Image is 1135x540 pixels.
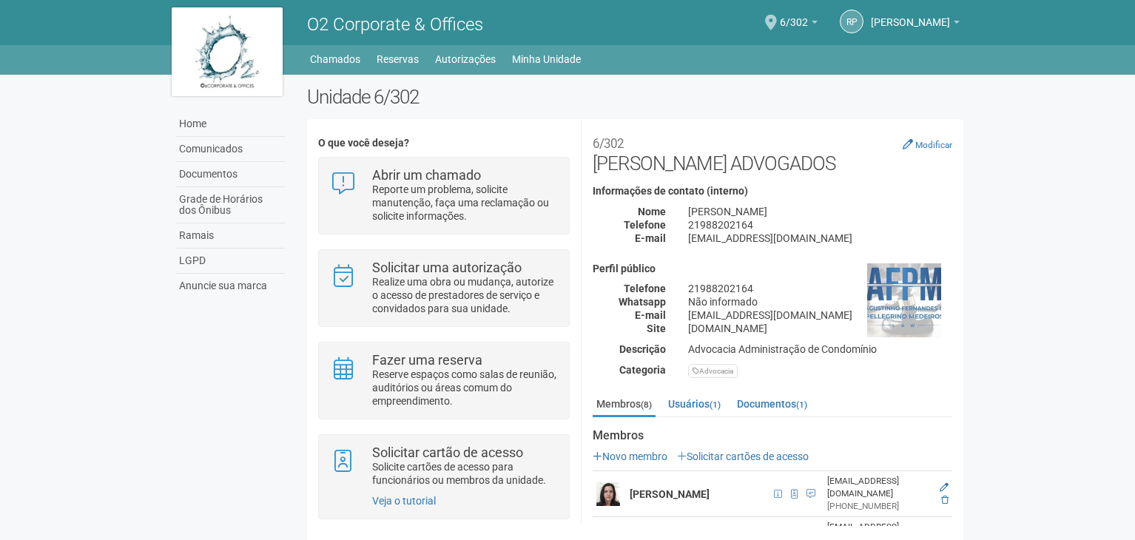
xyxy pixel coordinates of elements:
a: Editar membro [940,482,949,493]
a: Excluir membro [941,495,949,505]
a: Chamados [310,49,360,70]
h2: Unidade 6/302 [307,86,963,108]
span: RAFAEL PELLEGRINO MEDEIROS PENNA BASTOS [871,2,950,28]
a: Solicitar uma autorização Realize uma obra ou mudança, autorize o acesso de prestadores de serviç... [330,261,557,315]
div: [EMAIL_ADDRESS][DOMAIN_NAME] [827,475,929,500]
a: Solicitar cartões de acesso [677,450,809,462]
a: Minha Unidade [512,49,581,70]
p: Reserve espaços como salas de reunião, auditórios ou áreas comum do empreendimento. [372,368,558,408]
a: Documentos(1) [733,393,811,415]
a: Modificar [903,138,952,150]
img: logo.jpg [172,7,283,96]
a: Solicitar cartão de acesso Solicite cartões de acesso para funcionários ou membros da unidade. [330,446,557,487]
span: Cartão de acesso ativo [787,486,802,502]
small: (8) [641,399,652,410]
span: O2 Corporate & Offices [307,14,483,35]
div: [DOMAIN_NAME] [677,322,963,335]
h2: [PERSON_NAME] ADVOGADOS [593,130,952,175]
strong: E-mail [635,232,666,244]
a: [PERSON_NAME] [871,18,960,30]
h4: O que você deseja? [318,138,569,149]
a: Home [175,112,285,137]
div: [PERSON_NAME] [677,205,963,218]
strong: Nome [638,206,666,217]
div: [EMAIL_ADDRESS][DOMAIN_NAME] [677,232,963,245]
div: Não informado [677,295,963,308]
small: Modificar [915,140,952,150]
a: Fazer uma reserva Reserve espaços como salas de reunião, auditórios ou áreas comum do empreendime... [330,354,557,408]
div: [EMAIL_ADDRESS][DOMAIN_NAME] [677,308,963,322]
small: 6/302 [593,136,624,151]
strong: [PERSON_NAME] [630,488,710,500]
a: Abrir um chamado Reporte um problema, solicite manutenção, faça uma reclamação ou solicite inform... [330,169,557,223]
a: Membros(8) [593,393,656,417]
div: 21988202164 [677,218,963,232]
p: Solicite cartões de acesso para funcionários ou membros da unidade. [372,460,558,487]
a: Veja o tutorial [372,495,436,507]
a: Ramais [175,223,285,249]
a: Autorizações [435,49,496,70]
strong: Telefone [624,283,666,294]
div: 21988202164 [677,282,963,295]
a: Reservas [377,49,419,70]
a: Usuários(1) [664,393,724,415]
span: 6/302 [780,2,808,28]
strong: Categoria [619,364,666,376]
h4: Perfil público [593,263,952,274]
strong: Site [647,323,666,334]
a: Novo membro [593,450,667,462]
a: LGPD [175,249,285,274]
a: Anuncie sua marca [175,274,285,298]
p: Realize uma obra ou mudança, autorize o acesso de prestadores de serviço e convidados para sua un... [372,275,558,315]
div: Advocacia Administração de Condomínio [677,342,963,356]
strong: E-mail [635,309,666,321]
img: business.png [867,263,941,337]
h4: Informações de contato (interno) [593,186,952,197]
a: Grade de Horários dos Ônibus [175,187,285,223]
div: Advocacia [688,364,738,378]
strong: Fazer uma reserva [372,352,482,368]
a: 6/302 [780,18,818,30]
strong: Descrição [619,343,666,355]
small: (1) [710,399,721,410]
p: Reporte um problema, solicite manutenção, faça uma reclamação ou solicite informações. [372,183,558,223]
span: CPF 132.245.257-11 [769,486,787,502]
a: Comunicados [175,137,285,162]
small: (1) [796,399,807,410]
span: ARQUITETA [802,486,816,502]
strong: Membros [593,429,952,442]
strong: Telefone [624,219,666,231]
div: [PHONE_NUMBER] [827,500,929,513]
a: Documentos [175,162,285,187]
strong: Solicitar uma autorização [372,260,522,275]
strong: Solicitar cartão de acesso [372,445,523,460]
strong: Abrir um chamado [372,167,481,183]
a: RP [840,10,863,33]
img: user.png [596,482,620,506]
strong: Whatsapp [619,296,666,308]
